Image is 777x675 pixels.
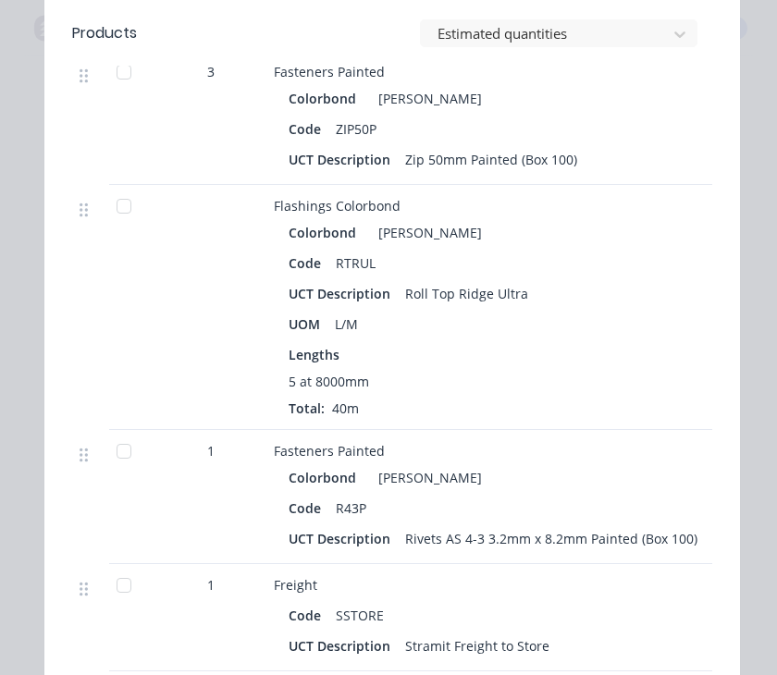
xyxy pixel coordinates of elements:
[274,442,385,460] span: Fasteners Painted
[328,250,383,276] div: RTRUL
[289,146,398,173] div: UCT Description
[207,441,215,460] span: 1
[328,495,374,522] div: R43P
[289,525,398,552] div: UCT Description
[398,146,585,173] div: Zip 50mm Painted (Box 100)
[289,219,364,246] div: Colorbond
[289,464,364,491] div: Colorbond
[328,116,384,142] div: ZIP50P
[274,197,401,215] span: Flashings Colorbond
[371,219,482,246] div: [PERSON_NAME]
[328,602,391,629] div: SSTORE
[325,399,366,417] span: 40m
[398,525,705,552] div: Rivets AS 4-3 3.2mm x 8.2mm Painted (Box 100)
[289,85,364,112] div: Colorbond
[289,250,328,276] div: Code
[289,372,369,391] span: 5 at 8000mm
[289,280,398,307] div: UCT Description
[398,632,557,659] div: Stramit Freight to Store
[398,280,536,307] div: Roll Top Ridge Ultra
[289,399,325,417] span: Total:
[289,311,327,337] div: UOM
[289,495,328,522] div: Code
[207,62,215,81] span: 3
[327,311,365,337] div: L/M
[289,602,328,629] div: Code
[72,21,137,43] div: Products
[289,116,328,142] div: Code
[274,63,385,80] span: Fasteners Painted
[289,345,339,364] span: Lengths
[371,85,482,112] div: [PERSON_NAME]
[289,632,398,659] div: UCT Description
[207,575,215,595] span: 1
[371,464,482,491] div: [PERSON_NAME]
[274,576,317,594] span: Freight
